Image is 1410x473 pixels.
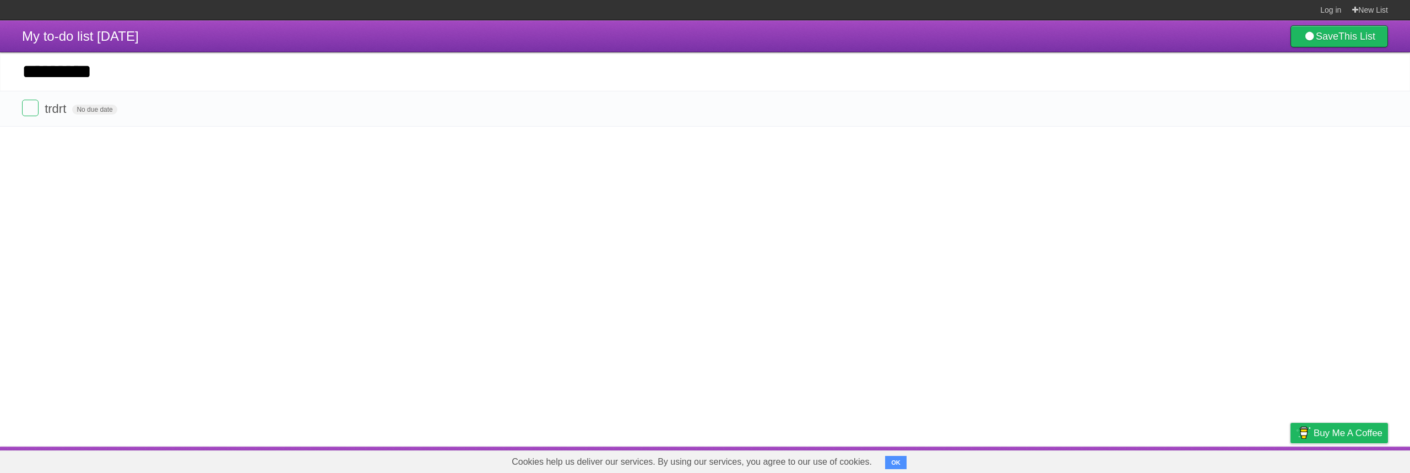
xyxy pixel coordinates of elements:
[1290,423,1388,443] a: Buy me a coffee
[1144,449,1167,470] a: About
[1314,423,1382,443] span: Buy me a coffee
[1319,449,1388,470] a: Suggest a feature
[45,102,69,116] span: trdrt
[1296,423,1311,442] img: Buy me a coffee
[1290,25,1388,47] a: SaveThis List
[1180,449,1225,470] a: Developers
[885,456,907,469] button: OK
[1338,31,1375,42] b: This List
[1276,449,1305,470] a: Privacy
[501,451,883,473] span: Cookies help us deliver our services. By using our services, you agree to our use of cookies.
[1239,449,1263,470] a: Terms
[22,29,139,44] span: My to-do list [DATE]
[72,105,117,115] span: No due date
[22,100,39,116] label: Done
